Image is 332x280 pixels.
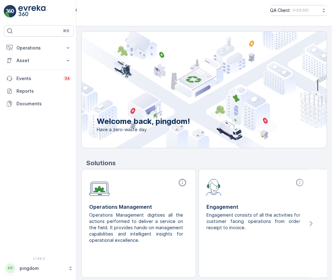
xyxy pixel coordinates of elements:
p: ( +03:00 ) [292,8,309,13]
p: QA Client [270,7,290,14]
button: Asset [4,54,74,67]
a: Documents [4,97,74,110]
p: Engagement [206,203,305,211]
button: QA Client(+03:00) [270,5,327,16]
a: Reports [4,85,74,97]
p: Operations [16,45,61,51]
p: 34 [65,76,70,81]
p: Events [16,75,59,82]
span: v 1.49.0 [4,257,74,260]
a: Events34 [4,72,74,85]
p: Operations Management digitises all the actions performed to deliver a service on the field. It p... [89,212,183,243]
button: Operations [4,42,74,54]
button: PPpingdom [4,262,74,275]
p: Engagement consists of all the activities for customer facing operations from order receipt to in... [206,212,300,231]
img: module-icon [89,178,110,196]
img: module-icon [206,178,221,196]
img: logo [4,5,16,18]
p: ⌘B [63,28,69,33]
img: city illustration [53,32,327,148]
p: Welcome back, pingdom! [97,116,190,126]
img: logo_light-DOdMpM7g.png [18,5,46,18]
span: Have a zero-waste day [97,126,190,133]
p: Documents [16,101,71,107]
p: Reports [16,88,71,94]
p: pingdom [20,265,65,271]
div: PP [5,263,15,273]
p: Solutions [86,158,327,168]
p: Operations Management [89,203,188,211]
p: Asset [16,57,61,64]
